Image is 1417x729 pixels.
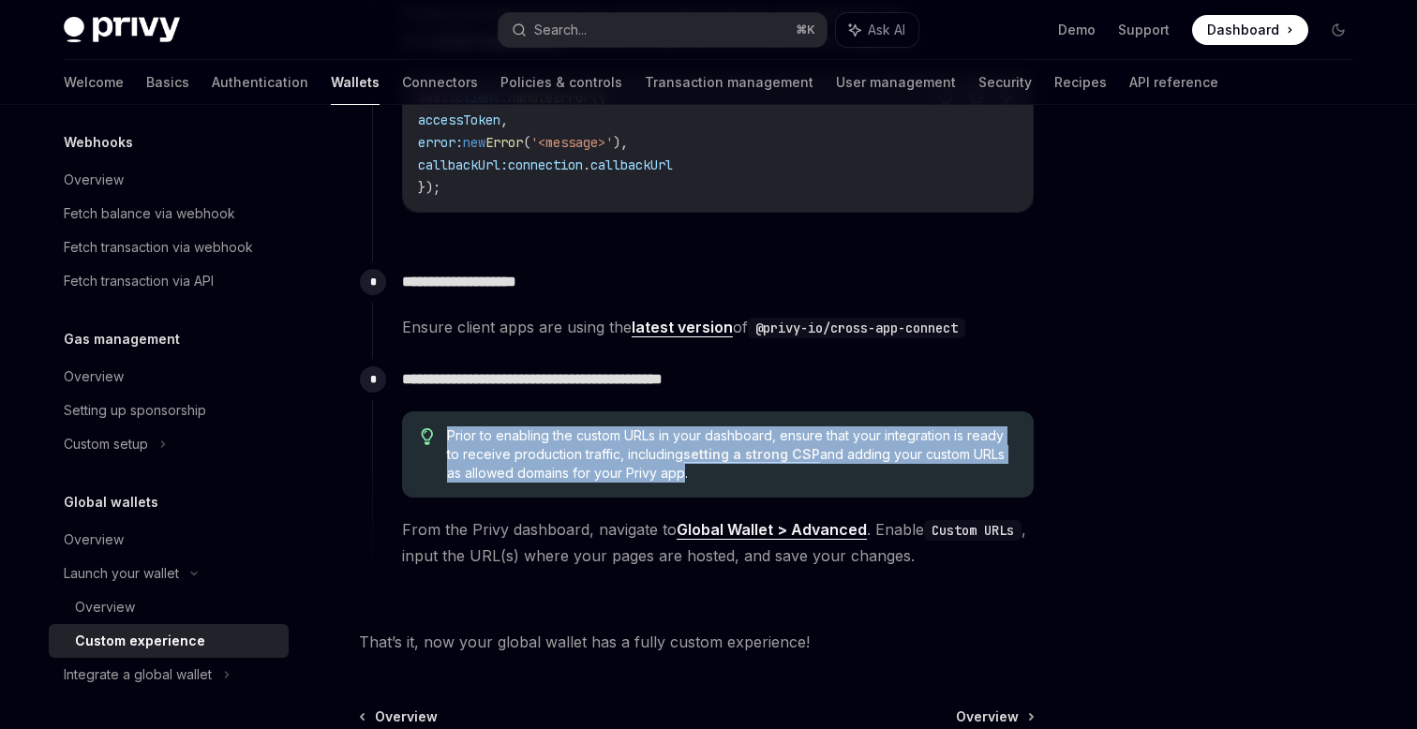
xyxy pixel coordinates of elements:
a: setting a strong CSP [683,446,820,463]
button: Ask AI [836,13,918,47]
div: Setting up sponsorship [64,399,206,422]
code: Custom URLs [924,520,1022,541]
div: Integrate a global wallet [64,663,212,686]
div: Search... [534,19,587,41]
span: ), [613,134,628,151]
div: Custom experience [75,630,205,652]
span: From the Privy dashboard, navigate to . Enable , input the URL(s) where your pages are hosted, an... [402,516,1034,569]
a: API reference [1129,60,1218,105]
a: Fetch transaction via API [49,264,289,298]
div: Overview [75,596,135,618]
span: new [463,134,485,151]
div: Overview [64,169,124,191]
span: Overview [375,707,438,726]
span: . [583,156,590,173]
a: Transaction management [645,60,813,105]
span: callbackUrl: [418,156,508,173]
a: latest version [632,318,733,337]
div: Launch your wallet [64,562,179,585]
span: Ask AI [868,21,905,39]
a: Custom experience [49,624,289,658]
div: Overview [64,365,124,388]
a: Overview [49,360,289,394]
div: Fetch balance via webhook [64,202,235,225]
code: @privy-io/cross-app-connect [748,318,965,338]
a: Overview [49,590,289,624]
a: Fetch balance via webhook [49,197,289,231]
a: Connectors [402,60,478,105]
a: Security [978,60,1032,105]
span: Dashboard [1207,21,1279,39]
a: Support [1118,21,1170,39]
span: , [500,112,508,128]
span: callbackUrl [590,156,673,173]
a: Basics [146,60,189,105]
h5: Webhooks [64,131,133,154]
h5: Gas management [64,328,180,350]
a: User management [836,60,956,105]
div: Fetch transaction via API [64,270,214,292]
a: Overview [49,163,289,197]
span: '<message>' [530,134,613,151]
div: Fetch transaction via webhook [64,236,253,259]
h5: Global wallets [64,491,158,513]
a: Fetch transaction via webhook [49,231,289,264]
a: Welcome [64,60,124,105]
img: dark logo [64,17,180,43]
a: Recipes [1054,60,1107,105]
span: Ensure client apps are using the of [402,314,1034,340]
span: That’s it, now your global wallet has a fully custom experience! [359,629,1035,655]
a: Policies & controls [500,60,622,105]
a: Dashboard [1192,15,1308,45]
button: Search...⌘K [499,13,827,47]
button: Toggle dark mode [1323,15,1353,45]
span: accessToken [418,112,500,128]
span: ⌘ K [796,22,815,37]
a: Overview [49,523,289,557]
a: Global Wallet > Advanced [677,520,867,540]
span: Prior to enabling the custom URLs in your dashboard, ensure that your integration is ready to rec... [447,426,1016,483]
a: Overview [956,707,1033,726]
div: Custom setup [64,433,148,455]
a: Overview [361,707,438,726]
span: }); [418,179,440,196]
a: Demo [1058,21,1096,39]
a: Wallets [331,60,380,105]
div: Overview [64,528,124,551]
a: Authentication [212,60,308,105]
a: Setting up sponsorship [49,394,289,427]
svg: Tip [421,428,434,445]
span: connection [508,156,583,173]
span: Error [485,134,523,151]
span: error: [418,134,463,151]
strong: Global Wallet > Advanced [677,520,867,539]
span: Overview [956,707,1019,726]
span: ( [523,134,530,151]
